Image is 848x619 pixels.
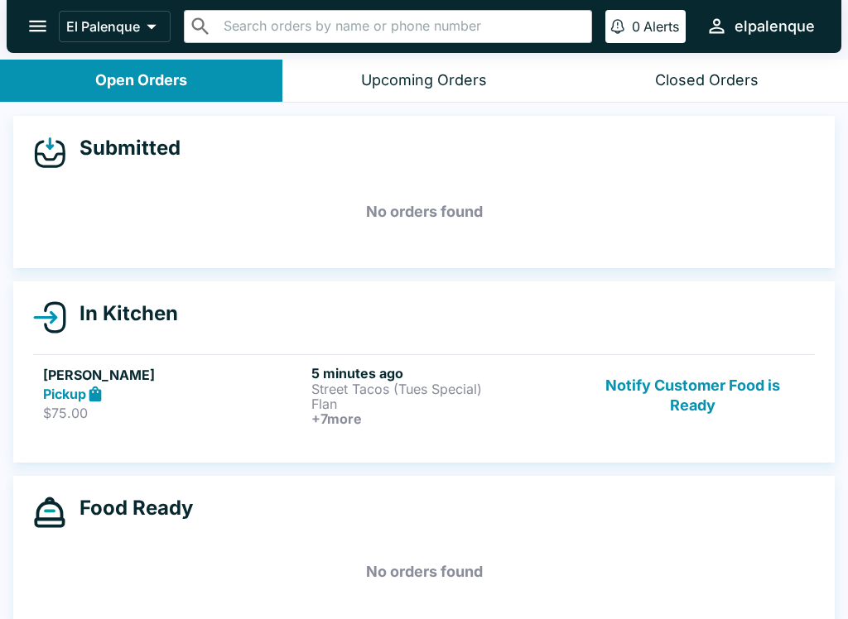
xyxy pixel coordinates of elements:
[655,71,759,90] div: Closed Orders
[43,386,86,402] strong: Pickup
[66,496,193,521] h4: Food Ready
[632,18,640,35] p: 0
[219,15,585,38] input: Search orders by name or phone number
[735,17,815,36] div: elpalenque
[66,136,181,161] h4: Submitted
[66,18,140,35] p: El Palenque
[43,365,305,385] h5: [PERSON_NAME]
[643,18,679,35] p: Alerts
[66,301,178,326] h4: In Kitchen
[311,381,573,396] p: Street Tacos (Tues Special)
[33,542,815,602] h5: No orders found
[699,8,821,44] button: elpalenque
[43,405,305,421] p: $75.00
[311,396,573,411] p: Flan
[33,354,815,436] a: [PERSON_NAME]Pickup$75.005 minutes agoStreet Tacos (Tues Special)Flan+7moreNotify Customer Food i...
[59,11,171,42] button: El Palenque
[311,365,573,381] h6: 5 minutes ago
[361,71,487,90] div: Upcoming Orders
[311,411,573,426] h6: + 7 more
[581,365,805,426] button: Notify Customer Food is Ready
[17,5,59,47] button: open drawer
[33,182,815,242] h5: No orders found
[95,71,187,90] div: Open Orders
